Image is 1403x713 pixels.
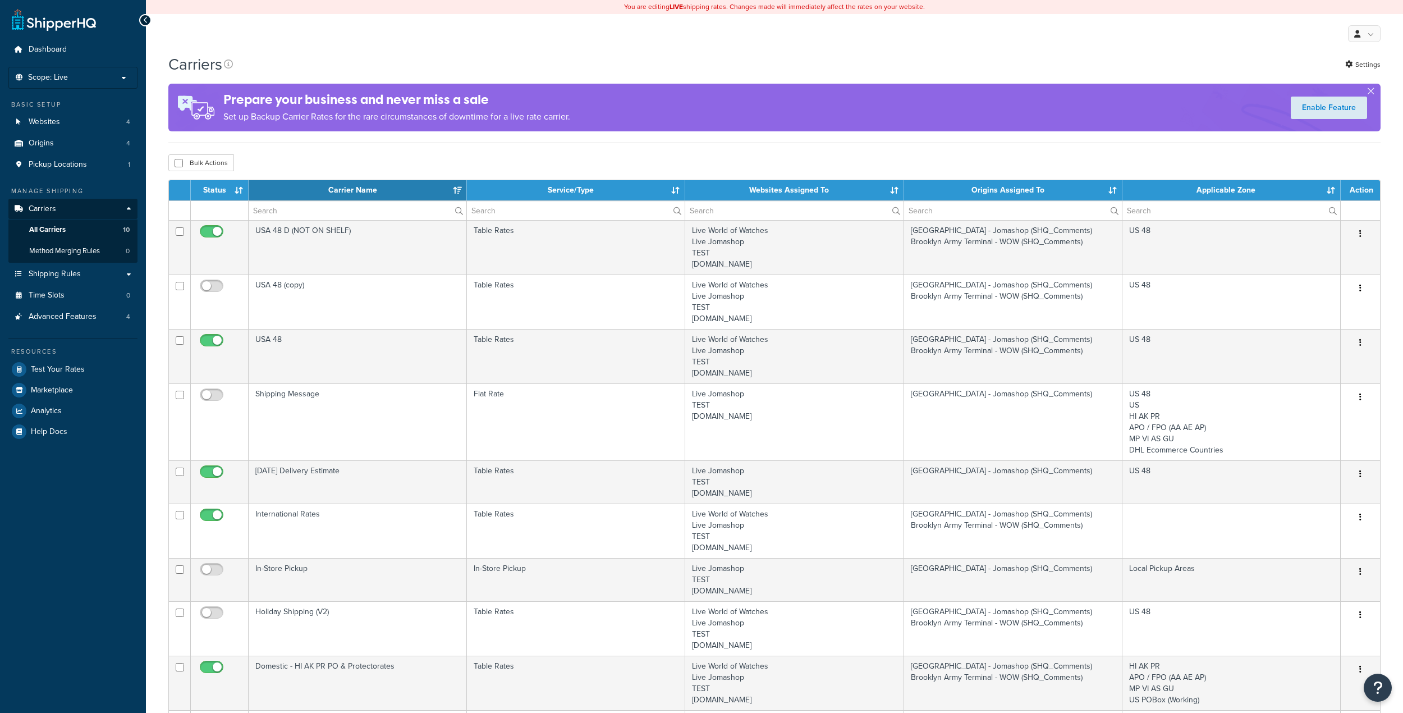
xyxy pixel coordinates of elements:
[467,601,685,656] td: Table Rates
[223,109,570,125] p: Set up Backup Carrier Rates for the rare circumstances of downtime for a live rate carrier.
[685,201,903,220] input: Search
[8,199,137,263] li: Carriers
[168,53,222,75] h1: Carriers
[249,656,467,710] td: Domestic - HI AK PR PO & Protectorates
[8,264,137,285] li: Shipping Rules
[1122,558,1341,601] td: Local Pickup Areas
[249,275,467,329] td: USA 48 (copy)
[8,154,137,175] a: Pickup Locations 1
[31,386,73,395] span: Marketplace
[249,329,467,383] td: USA 48
[191,180,249,200] th: Status: activate to sort column ascending
[8,401,137,421] a: Analytics
[1341,180,1380,200] th: Action
[126,312,130,322] span: 4
[249,601,467,656] td: Holiday Shipping (V2)
[8,220,137,240] a: All Carriers 10
[904,201,1122,220] input: Search
[1364,674,1392,702] button: Open Resource Center
[29,139,54,148] span: Origins
[1345,57,1381,72] a: Settings
[8,154,137,175] li: Pickup Locations
[223,90,570,109] h4: Prepare your business and never miss a sale
[168,154,234,171] button: Bulk Actions
[1122,180,1341,200] th: Applicable Zone: activate to sort column ascending
[8,359,137,380] a: Test Your Rates
[29,160,87,170] span: Pickup Locations
[28,73,68,83] span: Scope: Live
[904,275,1122,329] td: [GEOGRAPHIC_DATA] - Jomashop (SHQ_Comments) Brooklyn Army Terminal - WOW (SHQ_Comments)
[8,307,137,327] li: Advanced Features
[249,180,467,200] th: Carrier Name: activate to sort column ascending
[8,285,137,306] a: Time Slots 0
[249,201,466,220] input: Search
[904,656,1122,710] td: [GEOGRAPHIC_DATA] - Jomashop (SHQ_Comments) Brooklyn Army Terminal - WOW (SHQ_Comments)
[29,269,81,279] span: Shipping Rules
[31,427,67,437] span: Help Docs
[8,220,137,240] li: All Carriers
[123,225,130,235] span: 10
[126,117,130,127] span: 4
[29,246,100,256] span: Method Merging Rules
[29,225,66,235] span: All Carriers
[904,329,1122,383] td: [GEOGRAPHIC_DATA] - Jomashop (SHQ_Comments) Brooklyn Army Terminal - WOW (SHQ_Comments)
[249,220,467,275] td: USA 48 D (NOT ON SHELF)
[8,199,137,220] a: Carriers
[467,201,685,220] input: Search
[467,180,685,200] th: Service/Type: activate to sort column ascending
[467,460,685,504] td: Table Rates
[8,307,137,327] a: Advanced Features 4
[8,100,137,109] div: Basic Setup
[904,460,1122,504] td: [GEOGRAPHIC_DATA] - Jomashop (SHQ_Comments)
[1122,383,1341,460] td: US 48 US HI AK PR APO / FPO (AA AE AP) MP VI AS GU DHL Ecommerce Countries
[685,504,904,558] td: Live World of Watches Live Jomashop TEST [DOMAIN_NAME]
[249,460,467,504] td: [DATE] Delivery Estimate
[685,383,904,460] td: Live Jomashop TEST [DOMAIN_NAME]
[904,558,1122,601] td: [GEOGRAPHIC_DATA] - Jomashop (SHQ_Comments)
[126,139,130,148] span: 4
[249,383,467,460] td: Shipping Message
[249,504,467,558] td: International Rates
[8,285,137,306] li: Time Slots
[8,112,137,132] li: Websites
[8,186,137,196] div: Manage Shipping
[670,2,683,12] b: LIVE
[31,365,85,374] span: Test Your Rates
[685,656,904,710] td: Live World of Watches Live Jomashop TEST [DOMAIN_NAME]
[8,133,137,154] a: Origins 4
[467,558,685,601] td: In-Store Pickup
[8,347,137,356] div: Resources
[685,329,904,383] td: Live World of Watches Live Jomashop TEST [DOMAIN_NAME]
[8,380,137,400] a: Marketplace
[685,558,904,601] td: Live Jomashop TEST [DOMAIN_NAME]
[31,406,62,416] span: Analytics
[8,422,137,442] li: Help Docs
[128,160,130,170] span: 1
[685,275,904,329] td: Live World of Watches Live Jomashop TEST [DOMAIN_NAME]
[1122,220,1341,275] td: US 48
[685,460,904,504] td: Live Jomashop TEST [DOMAIN_NAME]
[29,204,56,214] span: Carriers
[8,112,137,132] a: Websites 4
[467,504,685,558] td: Table Rates
[126,246,130,256] span: 0
[8,39,137,60] a: Dashboard
[8,241,137,262] a: Method Merging Rules 0
[904,180,1122,200] th: Origins Assigned To: activate to sort column ascending
[1122,201,1340,220] input: Search
[29,291,65,300] span: Time Slots
[904,383,1122,460] td: [GEOGRAPHIC_DATA] - Jomashop (SHQ_Comments)
[1291,97,1367,119] a: Enable Feature
[29,45,67,54] span: Dashboard
[467,656,685,710] td: Table Rates
[467,383,685,460] td: Flat Rate
[1122,601,1341,656] td: US 48
[1122,460,1341,504] td: US 48
[8,241,137,262] li: Method Merging Rules
[29,117,60,127] span: Websites
[685,180,904,200] th: Websites Assigned To: activate to sort column ascending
